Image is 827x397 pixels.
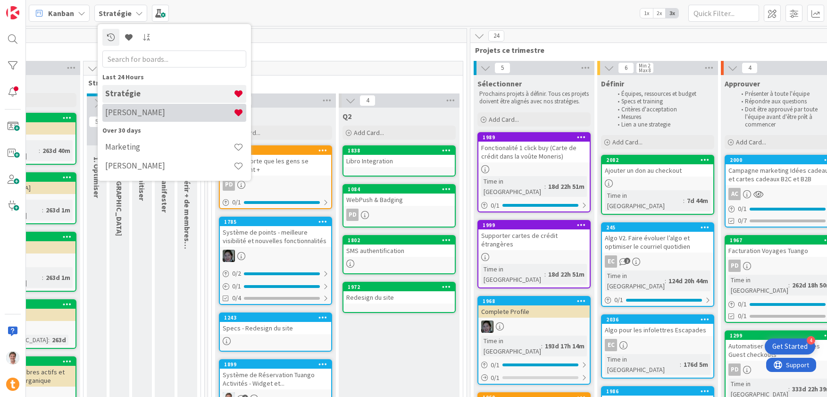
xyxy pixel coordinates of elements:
div: Time in [GEOGRAPHIC_DATA] [481,264,544,285]
div: 176d 5m [681,359,710,370]
div: 0/1 [220,196,331,208]
div: Time in [GEOGRAPHIC_DATA] [605,190,683,211]
div: 1084 [343,185,455,194]
span: 1. Optimiser [92,157,101,198]
div: 1838 [348,147,455,154]
div: Redesign du site [343,291,455,304]
div: PD [346,209,359,221]
div: Time in [GEOGRAPHIC_DATA] [605,270,665,291]
div: 1802 [343,236,455,245]
div: 263d [50,335,68,345]
span: 0 / 2 [232,269,241,279]
span: : [39,145,40,156]
div: 1802 [348,237,455,244]
span: 2 [624,258,630,264]
div: 263d 1m [43,272,73,283]
div: 1995 [224,147,331,154]
input: Quick Filter... [688,5,759,22]
div: 1989Fonctionalité 1 click buy (Carte de crédit dans la voûte Moneris) [478,133,590,162]
span: Sélectionner [477,79,522,88]
p: Prochains projets à définir. Tous ces projets doivent être alignés avec nos stratégies. [479,90,589,106]
div: 1838Libro Integration [343,146,455,167]
div: 1995Faire en sorte que les gens se connectent + [220,146,331,176]
span: : [665,276,666,286]
span: : [42,205,43,215]
span: 3x [666,8,678,18]
span: Add Card... [612,138,643,146]
div: Over 30 days [102,126,246,135]
div: 263d 40m [40,145,73,156]
div: 1968 [478,297,590,305]
div: Min 2 [639,63,650,68]
div: 2082Ajouter un don au checkout [602,156,713,177]
div: 0/1 [478,372,590,384]
div: WebPush & Badging [343,194,455,206]
div: 2036 [602,315,713,324]
div: 1243 [224,314,331,321]
div: Fonctionalité 1 click buy (Carte de crédit dans la voûte Moneris) [478,142,590,162]
div: PD [220,178,331,191]
div: 18d 22h 51m [546,181,587,192]
div: 1989 [478,133,590,142]
span: 4 [359,95,376,106]
div: AC [728,188,741,200]
span: 0 / 1 [614,295,623,305]
div: 124d 20h 44m [666,276,710,286]
span: 0/7 [738,216,747,226]
li: Mesures [612,113,713,121]
span: 1x [640,8,653,18]
input: Search for boards... [102,51,246,68]
span: 24 [488,30,504,42]
div: Système de points - meilleure visibilité et nouvelles fonctionnalités [220,226,331,247]
div: 4 [807,336,815,345]
span: 5 [89,116,105,127]
div: 1899Système de Réservation Tuango Activités - Widget et... [220,360,331,389]
h4: [PERSON_NAME] [105,161,234,170]
div: 1986 [606,388,713,395]
h4: Marketing [105,142,234,152]
div: EC [605,255,617,268]
div: 1999 [483,222,590,228]
div: 1243Specs - Redesign du site [220,313,331,334]
div: Supporter cartes de crédit étrangères [478,229,590,250]
span: Roadmap [213,45,455,55]
div: Ajouter un don au checkout [602,164,713,177]
span: Définir [601,79,624,88]
div: 1989 [483,134,590,141]
span: : [544,269,546,279]
div: 1999 [478,221,590,229]
span: : [683,195,685,206]
span: Add Card... [489,115,519,124]
div: 193d 17h 14m [543,341,587,351]
span: 2. Engager [115,157,124,236]
div: 245 [602,223,713,232]
img: Visit kanbanzone.com [6,6,19,19]
div: 263d 1m [43,205,73,215]
div: Max 8 [639,68,651,73]
span: 4 [742,62,758,74]
span: Kanban [48,8,74,19]
span: 0 / 1 [738,299,747,309]
div: Libro Integration [343,155,455,167]
div: 0/2 [220,268,331,279]
div: EC [602,339,713,351]
div: PD [343,209,455,221]
div: 245Algo V2. Faire évoluer l’algo et optimiser le courriel quotidien [602,223,713,253]
div: Get Started [772,342,808,351]
div: 2082 [602,156,713,164]
div: 1995 [220,146,331,155]
span: 2x [653,8,666,18]
div: 1899 [220,360,331,369]
span: Add Card... [736,138,766,146]
li: Lien a une strategie [612,121,713,128]
span: 0 / 1 [491,373,500,383]
span: Stratégies 2025 [88,78,189,87]
div: Time in [GEOGRAPHIC_DATA] [481,336,541,356]
b: Stratégie [99,8,132,18]
div: SMS authentification [343,245,455,257]
div: 1084 [348,186,455,193]
div: 1968 [483,298,590,304]
div: EC [605,339,617,351]
div: Algo pour les infolettres Escapades [602,324,713,336]
div: Complete Profile [478,305,590,318]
